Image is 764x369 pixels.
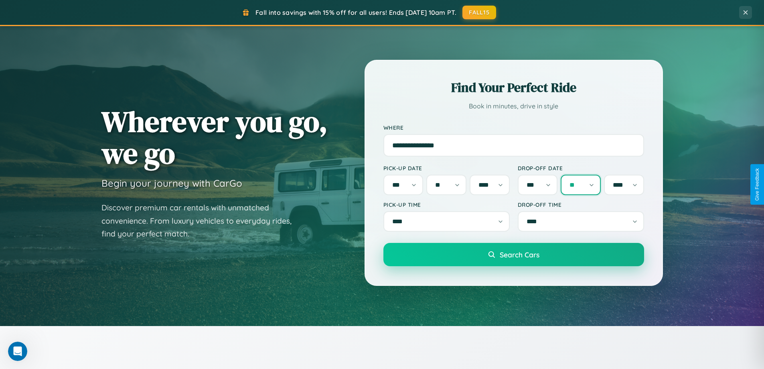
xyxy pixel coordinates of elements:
label: Where [383,124,644,131]
label: Drop-off Date [518,165,644,171]
div: Give Feedback [754,168,760,201]
button: FALL15 [462,6,496,19]
span: Search Cars [500,250,539,259]
h2: Find Your Perfect Ride [383,79,644,96]
span: Fall into savings with 15% off for all users! Ends [DATE] 10am PT. [255,8,456,16]
label: Pick-up Date [383,165,510,171]
h3: Begin your journey with CarGo [101,177,242,189]
label: Drop-off Time [518,201,644,208]
p: Book in minutes, drive in style [383,100,644,112]
iframe: Intercom live chat [8,342,27,361]
button: Search Cars [383,243,644,266]
h1: Wherever you go, we go [101,106,328,169]
label: Pick-up Time [383,201,510,208]
p: Discover premium car rentals with unmatched convenience. From luxury vehicles to everyday rides, ... [101,201,302,241]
